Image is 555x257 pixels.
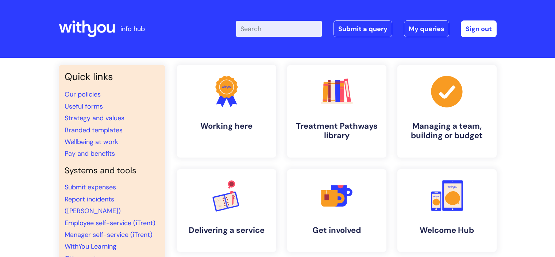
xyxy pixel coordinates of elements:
[397,65,497,158] a: Managing a team, building or budget
[183,226,270,235] h4: Delivering a service
[236,21,322,37] input: Search
[65,242,116,251] a: WithYou Learning
[287,169,386,252] a: Get involved
[403,226,491,235] h4: Welcome Hub
[65,90,101,99] a: Our policies
[65,126,123,135] a: Branded templates
[177,65,276,158] a: Working here
[65,102,103,111] a: Useful forms
[183,121,270,131] h4: Working here
[397,169,497,252] a: Welcome Hub
[287,65,386,158] a: Treatment Pathways library
[65,230,153,239] a: Manager self-service (iTrent)
[404,20,449,37] a: My queries
[236,20,497,37] div: | -
[334,20,392,37] a: Submit a query
[65,195,121,215] a: Report incidents ([PERSON_NAME])
[293,226,381,235] h4: Get involved
[293,121,381,141] h4: Treatment Pathways library
[65,71,159,83] h3: Quick links
[403,121,491,141] h4: Managing a team, building or budget
[65,137,118,146] a: Wellbeing at work
[65,219,155,227] a: Employee self-service (iTrent)
[461,20,497,37] a: Sign out
[65,114,124,122] a: Strategy and values
[120,23,145,35] p: info hub
[65,149,115,158] a: Pay and benefits
[177,169,276,252] a: Delivering a service
[65,183,116,192] a: Submit expenses
[65,166,159,176] h4: Systems and tools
